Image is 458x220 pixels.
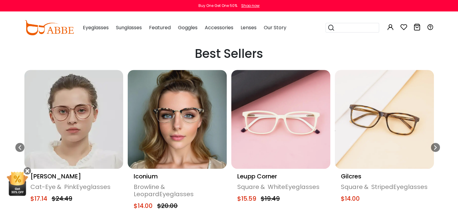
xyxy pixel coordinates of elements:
[134,172,221,181] div: Iconium
[231,70,330,212] div: 11 / 20
[431,143,440,152] div: Next slide
[335,70,434,212] div: 12 / 20
[30,183,117,190] div: Cat-Eye Pink Eyeglasses
[335,70,434,212] a: Gilcres Gilcres Square& StripedEyeglasses $14.00
[231,70,330,169] img: Leupp Corner
[83,24,109,31] span: Eyeglasses
[24,70,123,212] div: 9 / 20
[241,3,260,8] div: Shop now
[178,24,198,31] span: Goggles
[259,183,266,191] span: &
[341,183,428,190] div: Square Striped Eyeglasses
[231,70,330,212] a: Leupp Corner Leupp Corner Square& WhiteEyeglasses $15.59 $19.49
[341,194,360,203] span: $14.00
[24,70,123,169] img: Naomi
[116,24,142,31] span: Sunglasses
[198,3,237,8] div: Buy One Get One 50%
[238,3,260,8] a: Shop now
[205,24,233,31] span: Accessories
[258,194,280,203] span: $19.49
[264,24,286,31] span: Our Story
[24,70,123,212] a: Naomi [PERSON_NAME] Cat-Eye& PinkEyeglasses $17.14 $24.49
[128,70,227,169] img: Iconium
[56,183,63,191] span: &
[237,172,324,181] div: Leupp Corner
[24,46,434,61] h2: Best Sellers
[128,70,227,219] div: 10 / 20
[241,24,257,31] span: Lenses
[159,183,166,191] span: &
[341,172,428,181] div: Gilcres
[134,202,153,210] span: $14.00
[134,183,221,198] div: Browline Leopard Eyeglasses
[237,183,324,190] div: Square White Eyeglasses
[363,183,370,191] span: &
[128,70,227,219] a: Iconium Iconium Browline& LeopardEyeglasses $14.00 $20.00
[154,202,178,210] span: $20.00
[30,194,47,203] span: $17.14
[30,172,117,181] div: [PERSON_NAME]
[6,172,29,196] img: mini welcome offer
[49,194,72,203] span: $24.49
[24,20,74,35] img: abbeglasses.com
[149,24,171,31] span: Featured
[335,70,434,169] img: Gilcres
[237,194,256,203] span: $15.59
